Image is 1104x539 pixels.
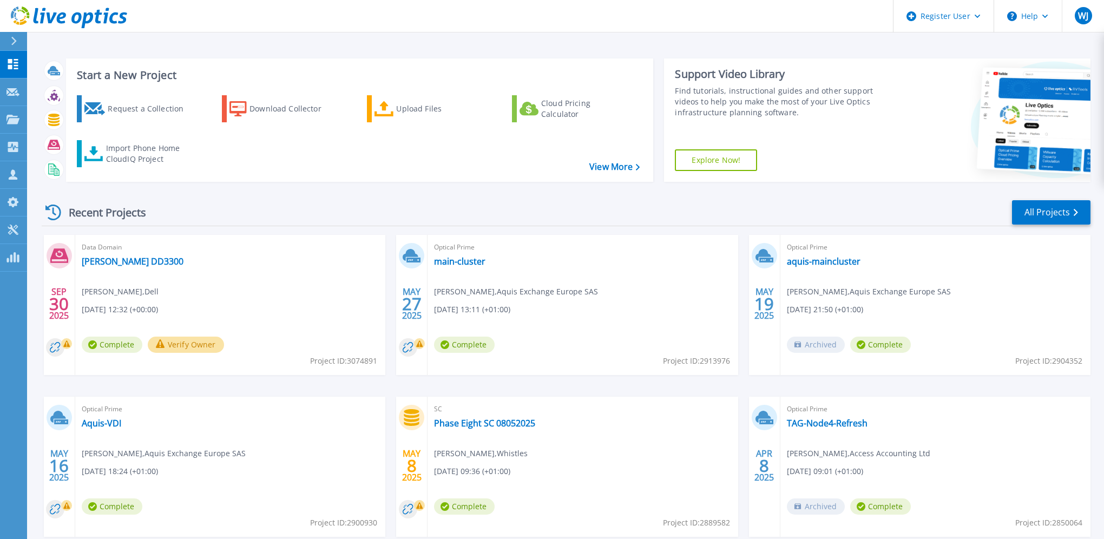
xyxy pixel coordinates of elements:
[82,465,158,477] span: [DATE] 18:24 (+01:00)
[148,337,224,353] button: Verify Owner
[1012,200,1090,225] a: All Projects
[512,95,633,122] a: Cloud Pricing Calculator
[82,241,379,253] span: Data Domain
[787,465,863,477] span: [DATE] 09:01 (+01:00)
[754,284,774,324] div: MAY 2025
[850,337,911,353] span: Complete
[82,418,121,429] a: Aquis-VDI
[787,337,845,353] span: Archived
[787,241,1084,253] span: Optical Prime
[42,199,161,226] div: Recent Projects
[675,86,893,118] div: Find tutorials, instructional guides and other support videos to help you make the most of your L...
[82,448,246,459] span: [PERSON_NAME] , Aquis Exchange Europe SAS
[754,446,774,485] div: APR 2025
[434,241,731,253] span: Optical Prime
[49,299,69,308] span: 30
[787,304,863,315] span: [DATE] 21:50 (+01:00)
[49,446,69,485] div: MAY 2025
[1015,517,1082,529] span: Project ID: 2850064
[402,299,422,308] span: 27
[407,461,417,470] span: 8
[49,284,69,324] div: SEP 2025
[589,162,640,172] a: View More
[787,418,868,429] a: TAG-Node4-Refresh
[434,448,528,459] span: [PERSON_NAME] , Whistles
[1078,11,1088,20] span: WJ
[541,98,628,120] div: Cloud Pricing Calculator
[106,143,190,165] div: Import Phone Home CloudIQ Project
[49,461,69,470] span: 16
[434,286,598,298] span: [PERSON_NAME] , Aquis Exchange Europe SAS
[108,98,194,120] div: Request a Collection
[222,95,343,122] a: Download Collector
[850,498,911,515] span: Complete
[434,418,535,429] a: Phase Eight SC 08052025
[82,304,158,315] span: [DATE] 12:32 (+00:00)
[434,337,495,353] span: Complete
[82,337,142,353] span: Complete
[787,498,845,515] span: Archived
[787,448,930,459] span: [PERSON_NAME] , Access Accounting Ltd
[675,67,893,81] div: Support Video Library
[434,403,731,415] span: SC
[434,465,510,477] span: [DATE] 09:36 (+01:00)
[663,517,730,529] span: Project ID: 2889582
[663,355,730,367] span: Project ID: 2913976
[367,95,488,122] a: Upload Files
[402,284,422,324] div: MAY 2025
[82,403,379,415] span: Optical Prime
[434,304,510,315] span: [DATE] 13:11 (+01:00)
[249,98,336,120] div: Download Collector
[82,256,183,267] a: [PERSON_NAME] DD3300
[434,498,495,515] span: Complete
[310,517,377,529] span: Project ID: 2900930
[434,256,485,267] a: main-cluster
[787,256,860,267] a: aquis-maincluster
[759,461,769,470] span: 8
[77,95,198,122] a: Request a Collection
[787,403,1084,415] span: Optical Prime
[754,299,774,308] span: 19
[310,355,377,367] span: Project ID: 3074891
[787,286,951,298] span: [PERSON_NAME] , Aquis Exchange Europe SAS
[82,498,142,515] span: Complete
[82,286,159,298] span: [PERSON_NAME] , Dell
[396,98,483,120] div: Upload Files
[675,149,757,171] a: Explore Now!
[402,446,422,485] div: MAY 2025
[1015,355,1082,367] span: Project ID: 2904352
[77,69,640,81] h3: Start a New Project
